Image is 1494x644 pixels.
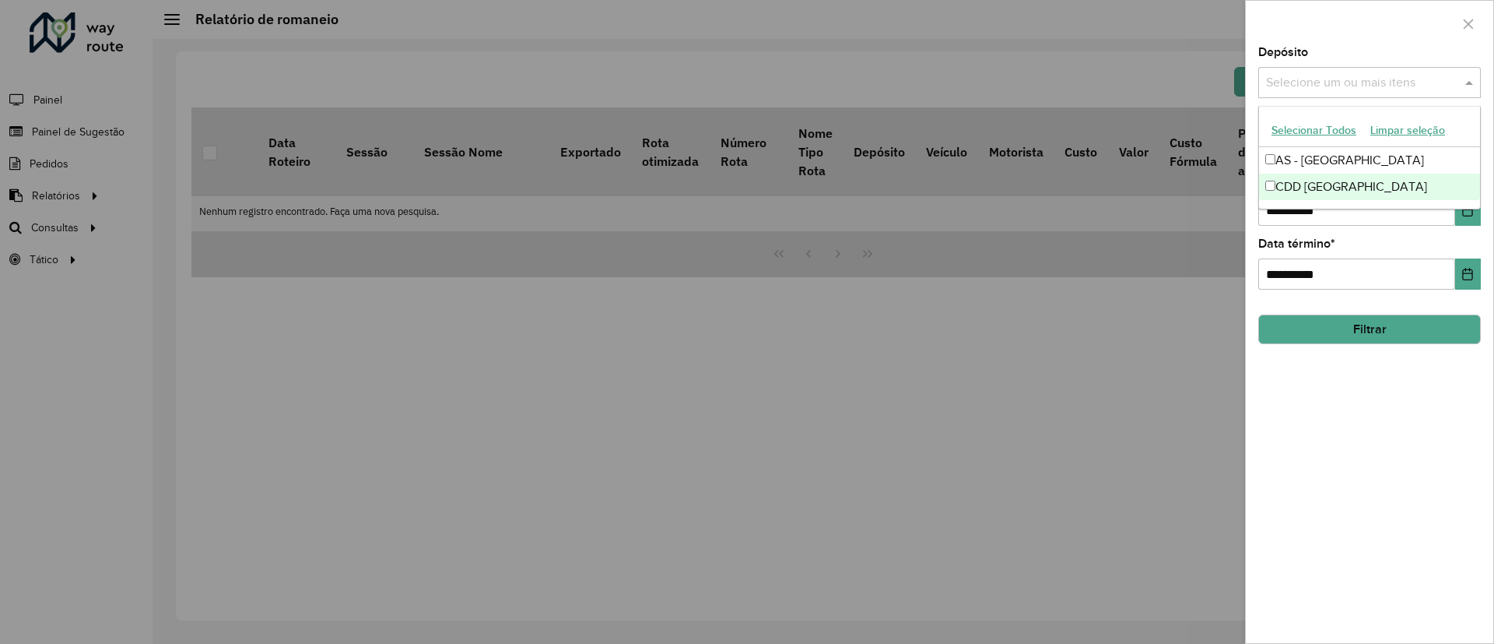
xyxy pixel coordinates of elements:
label: Depósito [1258,43,1308,62]
label: Data término [1258,234,1335,253]
button: Filtrar [1258,315,1481,344]
div: CDD [GEOGRAPHIC_DATA] [1259,174,1480,200]
button: Limpar seleção [1363,118,1452,143]
button: Choose Date [1455,195,1481,226]
button: Selecionar Todos [1264,118,1363,143]
button: Choose Date [1455,259,1481,290]
div: AS - [GEOGRAPHIC_DATA] [1259,147,1480,174]
ng-dropdown-panel: Options list [1258,106,1481,209]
